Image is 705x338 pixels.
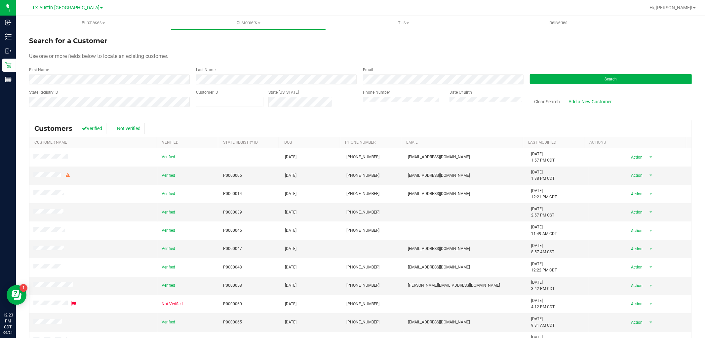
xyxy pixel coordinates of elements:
[284,140,292,145] a: DOB
[531,206,554,218] span: [DATE] 2:57 PM CST
[223,227,242,234] span: P0000046
[625,226,647,235] span: Action
[647,244,655,254] span: select
[162,191,175,197] span: Verified
[5,76,12,83] inline-svg: Reports
[647,299,655,309] span: select
[540,20,576,26] span: Deliveries
[162,209,175,216] span: Verified
[531,261,557,273] span: [DATE] 12:22 PM CDT
[326,16,481,30] a: Tills
[326,20,481,26] span: Tills
[223,246,242,252] span: P0000047
[113,123,145,134] button: Not verified
[529,140,557,145] a: Last Modified
[346,264,379,270] span: [PHONE_NUMBER]
[531,224,557,237] span: [DATE] 11:49 AM CDT
[162,140,178,145] a: Verified
[29,37,107,45] span: Search for a Customer
[531,316,555,328] span: [DATE] 9:31 AM CDT
[32,5,99,11] span: TX Austin [GEOGRAPHIC_DATA]
[162,172,175,179] span: Verified
[625,318,647,327] span: Action
[285,227,296,234] span: [DATE]
[29,89,58,95] label: State Registry ID
[162,227,175,234] span: Verified
[5,62,12,69] inline-svg: Retail
[285,319,296,325] span: [DATE]
[647,208,655,217] span: select
[363,89,390,95] label: Phone Number
[5,48,12,54] inline-svg: Outbound
[346,282,379,289] span: [PHONE_NUMBER]
[625,189,647,199] span: Action
[649,5,692,10] span: Hi, [PERSON_NAME]!
[625,171,647,180] span: Action
[647,318,655,327] span: select
[162,246,175,252] span: Verified
[531,151,555,164] span: [DATE] 1:57 PM CDT
[285,172,296,179] span: [DATE]
[16,16,171,30] a: Purchases
[162,264,175,270] span: Verified
[3,312,13,330] p: 12:23 PM CDT
[162,154,175,160] span: Verified
[408,191,470,197] span: [EMAIL_ADDRESS][DOMAIN_NAME]
[530,96,564,107] button: Clear Search
[530,74,692,84] button: Search
[285,191,296,197] span: [DATE]
[285,264,296,270] span: [DATE]
[3,330,13,335] p: 09/24
[196,89,218,95] label: Customer ID
[346,319,379,325] span: [PHONE_NUMBER]
[346,301,379,307] span: [PHONE_NUMBER]
[346,191,379,197] span: [PHONE_NUMBER]
[531,298,555,310] span: [DATE] 4:12 PM CDT
[408,319,470,325] span: [EMAIL_ADDRESS][DOMAIN_NAME]
[625,281,647,290] span: Action
[564,96,616,107] a: Add a New Customer
[223,282,242,289] span: P0000058
[531,188,557,200] span: [DATE] 12:21 PM CDT
[223,319,242,325] span: P0000065
[625,208,647,217] span: Action
[625,263,647,272] span: Action
[647,281,655,290] span: select
[223,264,242,270] span: P0000048
[450,89,472,95] label: Date Of Birth
[65,172,71,178] div: Warning - Level 2
[171,16,326,30] a: Customers
[531,243,554,255] span: [DATE] 8:57 AM CST
[285,154,296,160] span: [DATE]
[345,140,376,145] a: Phone Number
[625,244,647,254] span: Action
[285,301,296,307] span: [DATE]
[29,53,168,59] span: Use one or more fields below to locate an existing customer.
[647,153,655,162] span: select
[223,301,242,307] span: P0000060
[285,246,296,252] span: [DATE]
[346,227,379,234] span: [PHONE_NUMBER]
[223,191,242,197] span: P0000014
[171,20,326,26] span: Customers
[346,209,379,216] span: [PHONE_NUMBER]
[346,172,379,179] span: [PHONE_NUMBER]
[346,154,379,160] span: [PHONE_NUMBER]
[363,67,373,73] label: Email
[481,16,636,30] a: Deliveries
[589,140,683,145] div: Actions
[285,282,296,289] span: [DATE]
[408,154,470,160] span: [EMAIL_ADDRESS][DOMAIN_NAME]
[70,301,77,307] div: Flagged for deletion
[162,319,175,325] span: Verified
[605,77,617,81] span: Search
[7,285,26,305] iframe: Resource center
[408,264,470,270] span: [EMAIL_ADDRESS][DOMAIN_NAME]
[196,67,215,73] label: Last Name
[647,189,655,199] span: select
[408,282,500,289] span: [PERSON_NAME][EMAIL_ADDRESS][DOMAIN_NAME]
[78,123,106,134] button: Verified
[647,263,655,272] span: select
[625,153,647,162] span: Action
